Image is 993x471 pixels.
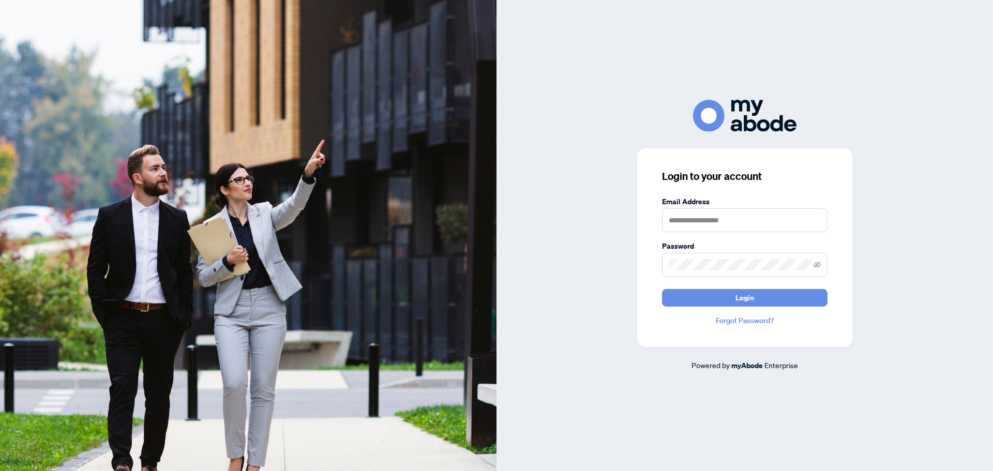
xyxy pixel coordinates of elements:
[764,360,798,370] span: Enterprise
[662,169,827,184] h3: Login to your account
[735,290,754,306] span: Login
[662,196,827,207] label: Email Address
[691,360,730,370] span: Powered by
[662,315,827,326] a: Forgot Password?
[814,261,821,268] span: eye-invisible
[731,360,763,371] a: myAbode
[662,240,827,252] label: Password
[693,100,796,131] img: ma-logo
[662,289,827,307] button: Login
